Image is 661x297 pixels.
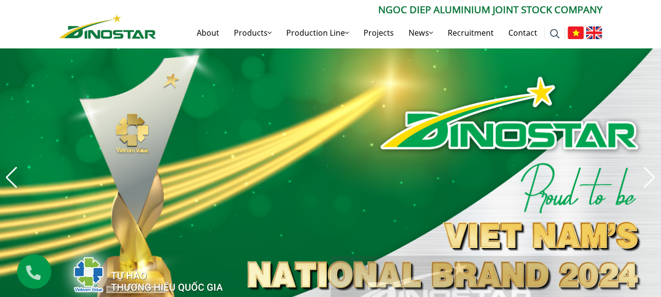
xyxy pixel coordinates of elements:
a: Products [227,17,279,48]
a: Nhôm Dinostar [59,12,156,38]
img: Nhôm Dinostar [59,14,156,39]
img: search [550,29,560,39]
a: About [189,17,227,48]
a: Contact [501,17,545,48]
a: Production Line [279,17,356,48]
a: News [401,17,440,48]
p: Ngoc Diep Aluminium Joint Stock Company [156,2,602,17]
div: Next slide [643,167,656,188]
img: English [586,26,602,39]
img: Tiếng Việt [568,26,584,39]
a: Projects [356,17,401,48]
div: Previous slide [5,167,18,188]
a: Recruitment [440,17,501,48]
